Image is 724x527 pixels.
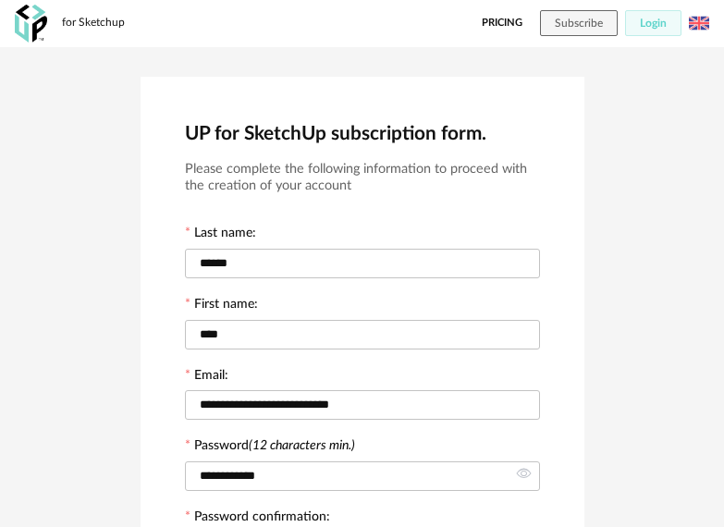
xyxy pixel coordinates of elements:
label: Email: [185,369,228,386]
button: Subscribe [540,10,618,36]
span: Login [640,18,667,29]
label: Last name: [185,227,256,243]
label: First name: [185,298,258,314]
label: Password [194,439,355,452]
div: for Sketchup [62,16,125,31]
h2: UP for SketchUp subscription form. [185,121,540,146]
label: Password confirmation: [185,510,330,527]
img: OXP [15,5,47,43]
img: us [689,13,709,33]
h3: Please complete the following information to proceed with the creation of your account [185,161,540,195]
button: Login [625,10,681,36]
i: (12 characters min.) [249,439,355,452]
span: Subscribe [555,18,603,29]
a: Pricing [482,10,522,36]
